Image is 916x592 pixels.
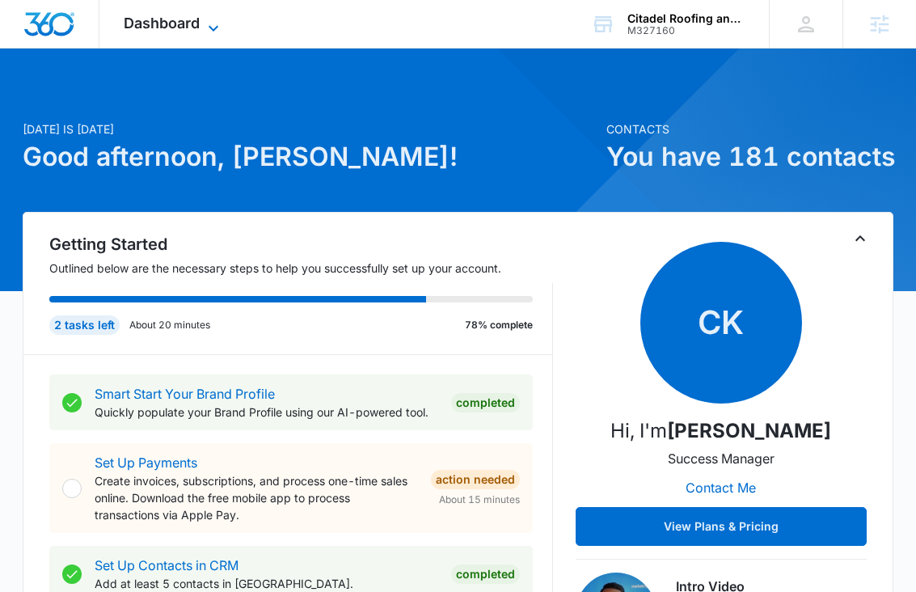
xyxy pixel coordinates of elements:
p: Outlined below are the necessary steps to help you successfully set up your account. [49,260,552,277]
span: Dashboard [124,15,200,32]
p: About 20 minutes [129,318,210,332]
button: View Plans & Pricing [576,507,867,546]
a: Set Up Payments [95,455,197,471]
p: [DATE] is [DATE] [23,121,597,137]
div: account name [627,12,745,25]
div: Action Needed [431,470,520,489]
span: About 15 minutes [439,493,520,507]
button: Toggle Collapse [851,229,870,248]
div: Completed [451,393,520,412]
p: 78% complete [465,318,533,332]
strong: [PERSON_NAME] [667,419,831,442]
a: Set Up Contacts in CRM [95,557,238,573]
p: Quickly populate your Brand Profile using our AI-powered tool. [95,404,437,421]
h1: You have 181 contacts [606,137,893,176]
h2: Getting Started [49,232,552,256]
button: Contact Me [669,468,772,507]
p: Contacts [606,121,893,137]
p: Success Manager [668,449,775,468]
div: Completed [451,565,520,584]
p: Add at least 5 contacts in [GEOGRAPHIC_DATA]. [95,575,437,592]
p: Create invoices, subscriptions, and process one-time sales online. Download the free mobile app t... [95,472,417,523]
div: account id [627,25,745,36]
span: CK [640,242,802,404]
p: Hi, I'm [610,417,831,446]
a: Smart Start Your Brand Profile [95,386,275,402]
div: 2 tasks left [49,315,120,335]
h1: Good afternoon, [PERSON_NAME]! [23,137,597,176]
